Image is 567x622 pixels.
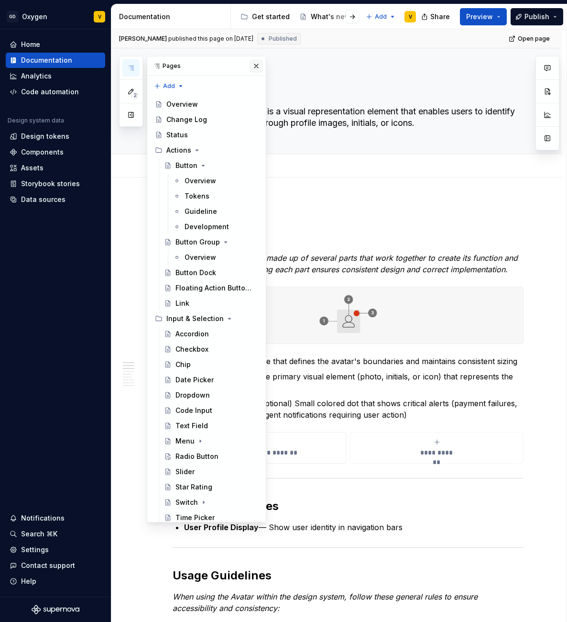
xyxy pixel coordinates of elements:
[171,79,522,102] textarea: Avatar
[21,513,65,523] div: Notifications
[22,12,47,22] div: Oxygen
[6,574,105,589] button: Help
[160,280,262,296] a: Floating Action Button (FAB)
[160,495,262,510] a: Switch
[6,542,105,557] a: Settings
[175,237,220,247] div: Button Group
[147,56,266,76] div: Pages
[119,12,227,22] div: Documentation
[160,342,262,357] a: Checkbox
[511,8,563,25] button: Publish
[160,433,262,449] a: Menu
[6,129,105,144] a: Design tokens
[185,191,209,201] div: Tokens
[21,545,49,555] div: Settings
[175,482,212,492] div: Star Rating
[175,390,210,400] div: Dropdown
[363,10,399,23] button: Add
[6,53,105,68] a: Documentation
[21,40,40,49] div: Home
[175,467,195,477] div: Slider
[175,406,212,415] div: Code Input
[311,12,350,22] div: What's new
[175,268,216,278] div: Button Dock
[21,195,65,204] div: Data sources
[6,192,105,207] a: Data sources
[184,371,523,394] p: — The primary visual element (photo, initials, or icon) that represents the user
[175,161,197,170] div: Button
[237,7,361,26] div: Page tree
[175,452,218,461] div: Radio Button
[173,499,523,514] h2: Primary Use Cases
[169,189,262,204] a: Tokens
[175,498,198,507] div: Switch
[173,568,523,583] h2: Usage Guidelines
[173,592,480,613] em: When using the Avatar within the design system, follow these general rules to ensure accessibilit...
[6,176,105,191] a: Storybook stories
[169,204,262,219] a: Guideline
[173,253,520,274] em: The Avatar Component is made up of several parts that work together to create its function and ap...
[166,115,207,124] div: Change Log
[506,32,554,45] a: Open page
[163,82,175,90] span: Add
[518,35,550,43] span: Open page
[166,130,188,140] div: Status
[175,329,209,339] div: Accordion
[160,403,262,418] a: Code Input
[21,179,80,189] div: Storybook stories
[166,100,198,109] div: Overview
[171,104,522,131] textarea: The Avatar Component is a visual representation element that enables users to identify individual...
[131,91,139,99] span: 2
[160,326,262,342] a: Accordion
[151,112,262,127] a: Change Log
[151,127,262,143] a: Status
[175,513,215,522] div: Time Picker
[6,558,105,573] button: Contact support
[160,158,262,173] a: Button
[160,510,262,525] a: Time Picker
[21,87,79,97] div: Code automation
[175,375,214,385] div: Date Picker
[21,163,44,173] div: Assets
[160,388,262,403] a: Dropdown
[6,37,105,52] a: Home
[175,436,195,446] div: Menu
[8,117,64,124] div: Design system data
[237,9,294,24] a: Get started
[175,344,208,354] div: Checkbox
[160,265,262,280] a: Button Dock
[173,287,523,344] img: 96cb437b-d932-4504-a597-56bc947d581f.png
[466,12,493,22] span: Preview
[166,145,191,155] div: Actions
[32,605,79,614] svg: Supernova Logo
[185,253,216,262] div: Overview
[160,479,262,495] a: Star Rating
[21,529,57,539] div: Search ⌘K
[524,12,549,22] span: Publish
[460,8,507,25] button: Preview
[169,173,262,189] a: Overview
[98,13,101,21] div: V
[184,355,523,367] p: — The frame that defines the avatar's boundaries and maintains consistent sizing
[160,372,262,388] a: Date Picker
[151,79,187,93] button: Add
[169,219,262,234] a: Development
[430,12,450,22] span: Share
[295,9,354,24] a: What's new
[160,418,262,433] a: Text Field
[160,357,262,372] a: Chip
[21,147,64,157] div: Components
[160,449,262,464] a: Radio Button
[160,464,262,479] a: Slider
[168,35,253,43] div: published this page on [DATE]
[409,13,412,21] div: V
[184,522,523,533] p: — Show user identity in navigation bars
[21,561,75,570] div: Contact support
[252,12,290,22] div: Get started
[6,511,105,526] button: Notifications
[119,35,167,43] span: [PERSON_NAME]
[184,398,523,421] p: — (Optional) Small colored dot that shows critical alerts (payment failures, account expiration, ...
[6,160,105,176] a: Assets
[175,299,189,308] div: Link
